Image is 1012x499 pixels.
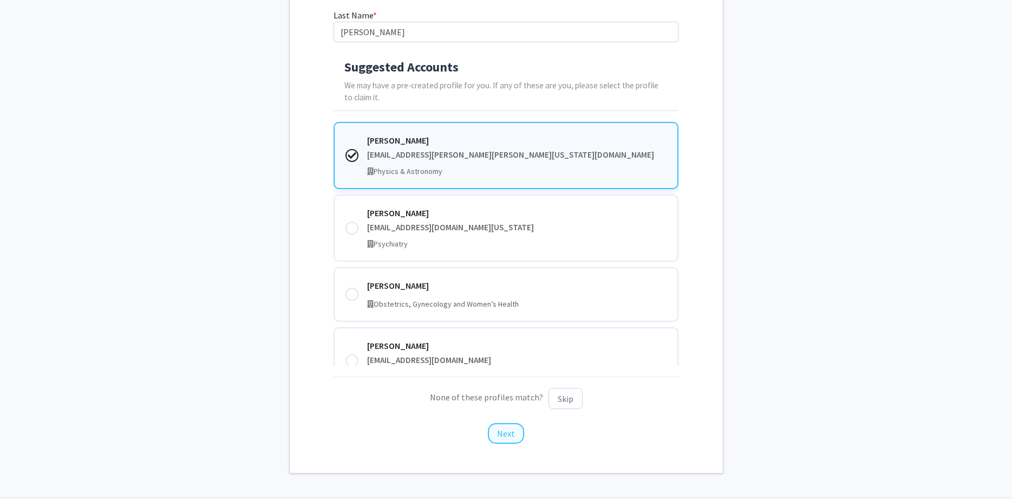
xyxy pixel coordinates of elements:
h4: Suggested Accounts [344,60,668,75]
button: Next [488,423,524,444]
div: [PERSON_NAME] [367,206,667,219]
p: We may have a pre-created profile for you. If any of these are you, please select the profile to ... [344,80,668,105]
div: [PERSON_NAME] [367,134,667,147]
span: Physics & Astronomy [374,166,442,176]
span: Obstetrics, Gynecology and Women’s Health [374,299,519,309]
div: [EMAIL_ADDRESS][DOMAIN_NAME][US_STATE] [367,222,667,234]
div: [EMAIL_ADDRESS][DOMAIN_NAME] [367,354,667,367]
span: Psychiatry [374,239,408,249]
span: Last Name [334,10,373,21]
div: [PERSON_NAME] [367,339,667,352]
div: [PERSON_NAME] [367,279,667,292]
iframe: Chat [8,450,46,491]
button: Skip [549,388,583,409]
div: [EMAIL_ADDRESS][PERSON_NAME][PERSON_NAME][US_STATE][DOMAIN_NAME] [367,149,667,161]
p: None of these profiles match? [334,388,678,409]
